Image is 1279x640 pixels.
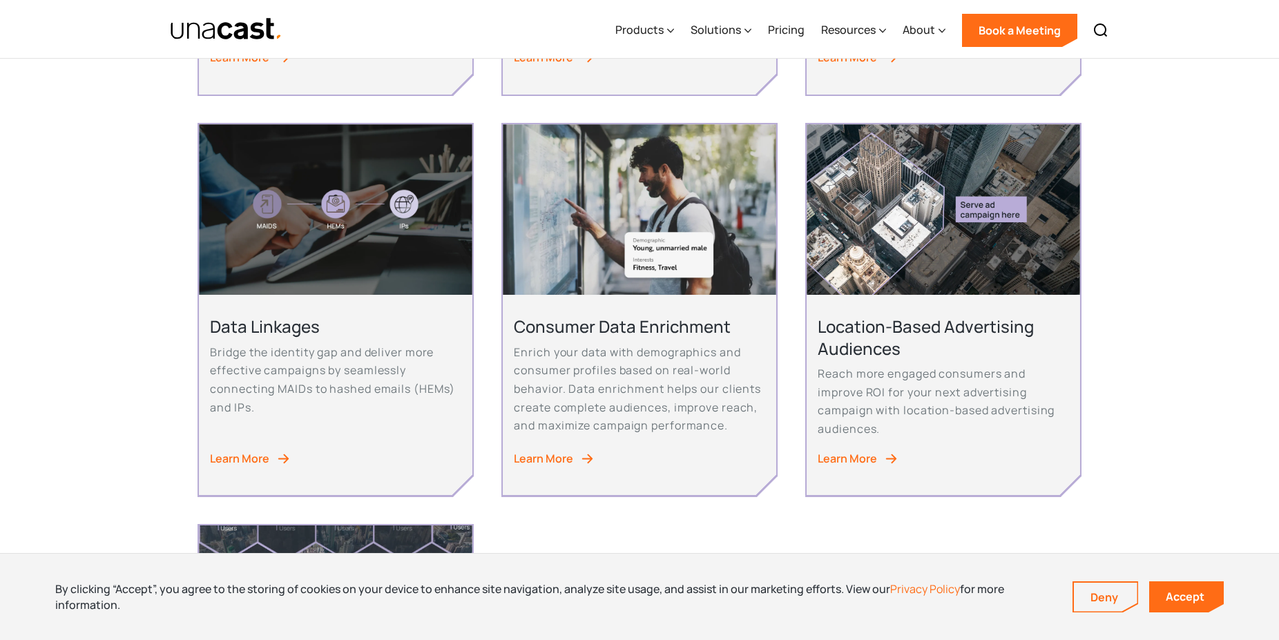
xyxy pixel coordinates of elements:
img: Unacast text logo [170,17,282,41]
p: Enrich your data with demographics and consumer profiles based on real-world behavior. Data enric... [514,343,764,436]
div: Learn More [514,449,573,468]
a: Learn More [818,449,1068,468]
a: Deny [1074,583,1137,612]
div: Resources [821,2,886,59]
a: Learn More [210,449,461,468]
div: Products [615,21,664,38]
a: Privacy Policy [890,581,960,597]
div: Learn More [210,449,269,468]
h2: Consumer Data Enrichment [514,316,764,337]
div: About [903,2,945,59]
p: Reach more engaged consumers and improve ROI for your next advertising campaign with location-bas... [818,365,1068,438]
div: Solutions [691,2,751,59]
a: home [170,17,282,41]
div: Solutions [691,21,741,38]
div: About [903,21,935,38]
a: Accept [1149,581,1224,612]
p: Bridge the identity gap and deliver more effective campaigns by seamlessly connecting MAIDs to ha... [210,343,461,417]
div: Products [615,2,674,59]
h2: Data Linkages [210,316,461,337]
div: Learn More [818,449,877,468]
h2: Location-Based Advertising Audiences [818,316,1068,358]
div: By clicking “Accept”, you agree to the storing of cookies on your device to enhance site navigati... [55,581,1052,612]
a: Book a Meeting [962,14,1077,47]
img: Aerial View of city streets. Serve ad campaign here outlined [807,124,1079,295]
img: Search icon [1093,22,1109,39]
div: Resources [821,21,876,38]
a: Learn More [514,449,764,468]
a: Pricing [768,2,805,59]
